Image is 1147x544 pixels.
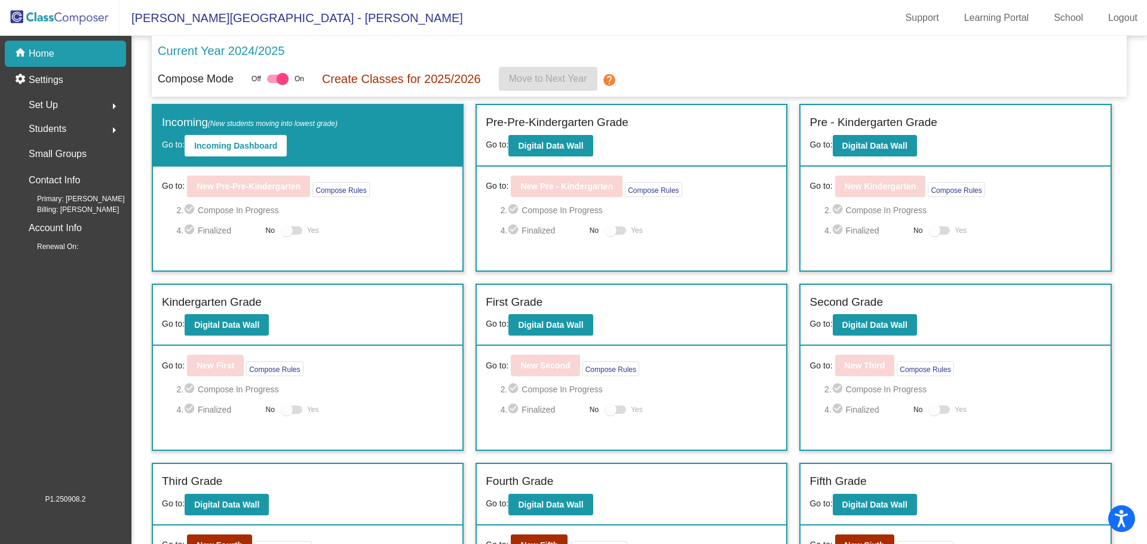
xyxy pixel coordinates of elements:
[809,499,832,508] span: Go to:
[18,241,78,252] span: Renewal On:
[809,180,832,192] span: Go to:
[176,203,453,217] span: 2. Compose In Progress
[18,193,125,204] span: Primary: [PERSON_NAME]
[835,176,926,197] button: New Kindergarten
[832,402,846,417] mat-icon: check_circle
[582,361,639,376] button: Compose Rules
[520,182,613,191] b: New Pre - Kindergarten
[897,361,953,376] button: Compose Rules
[187,355,244,376] button: New First
[832,203,846,217] mat-icon: check_circle
[842,141,907,150] b: Digital Data Wall
[107,99,121,113] mat-icon: arrow_right
[913,404,922,415] span: No
[1099,8,1147,27] a: Logout
[913,225,922,236] span: No
[501,402,584,417] span: 4. Finalized
[809,319,832,328] span: Go to:
[499,67,597,91] button: Move to Next Year
[162,319,185,328] span: Go to:
[509,73,587,84] span: Move to Next Year
[1044,8,1093,27] a: School
[631,223,643,238] span: Yes
[185,135,287,156] button: Incoming Dashboard
[507,203,522,217] mat-icon: check_circle
[29,146,87,162] p: Small Groups
[486,140,508,149] span: Go to:
[518,320,583,330] b: Digital Data Wall
[107,123,121,137] mat-icon: arrow_right
[842,500,907,509] b: Digital Data Wall
[29,73,63,87] p: Settings
[119,8,463,27] span: [PERSON_NAME][GEOGRAPHIC_DATA] - [PERSON_NAME]
[507,402,522,417] mat-icon: check_circle
[501,223,584,238] span: 4. Finalized
[809,359,832,372] span: Go to:
[266,225,275,236] span: No
[197,361,234,370] b: New First
[824,402,907,417] span: 4. Finalized
[158,71,234,87] p: Compose Mode
[18,204,119,215] span: Billing: [PERSON_NAME]
[520,361,570,370] b: New Second
[832,382,846,397] mat-icon: check_circle
[511,355,579,376] button: New Second
[29,121,66,137] span: Students
[14,47,29,61] mat-icon: home
[162,473,222,490] label: Third Grade
[824,223,907,238] span: 4. Finalized
[162,359,185,372] span: Go to:
[187,176,310,197] button: New Pre-Pre-Kindergarten
[162,114,338,131] label: Incoming
[307,223,319,238] span: Yes
[809,294,883,311] label: Second Grade
[842,320,907,330] b: Digital Data Wall
[625,182,682,197] button: Compose Rules
[928,182,985,197] button: Compose Rules
[14,73,29,87] mat-icon: settings
[185,494,269,515] button: Digital Data Wall
[486,294,542,311] label: First Grade
[508,314,593,336] button: Digital Data Wall
[176,402,259,417] span: 4. Finalized
[486,499,508,508] span: Go to:
[507,223,522,238] mat-icon: check_circle
[486,114,628,131] label: Pre-Pre-Kindergarten Grade
[833,314,917,336] button: Digital Data Wall
[197,182,300,191] b: New Pre-Pre-Kindergarten
[266,404,275,415] span: No
[246,361,303,376] button: Compose Rules
[809,140,832,149] span: Go to:
[183,223,198,238] mat-icon: check_circle
[183,203,198,217] mat-icon: check_circle
[486,180,508,192] span: Go to:
[518,141,583,150] b: Digital Data Wall
[183,402,198,417] mat-icon: check_circle
[833,494,917,515] button: Digital Data Wall
[29,47,54,61] p: Home
[176,223,259,238] span: 4. Finalized
[824,382,1102,397] span: 2. Compose In Progress
[194,500,259,509] b: Digital Data Wall
[486,359,508,372] span: Go to:
[252,73,261,84] span: Off
[507,382,522,397] mat-icon: check_circle
[833,135,917,156] button: Digital Data Wall
[162,499,185,508] span: Go to:
[486,473,553,490] label: Fourth Grade
[631,402,643,417] span: Yes
[29,172,80,189] p: Contact Info
[518,500,583,509] b: Digital Data Wall
[590,225,599,236] span: No
[29,97,58,113] span: Set Up
[590,404,599,415] span: No
[176,382,453,397] span: 2. Compose In Progress
[158,42,284,60] p: Current Year 2024/2025
[208,119,338,128] span: (New students moving into lowest grade)
[162,180,185,192] span: Go to:
[955,402,967,417] span: Yes
[602,73,617,87] mat-icon: help
[185,314,269,336] button: Digital Data Wall
[508,494,593,515] button: Digital Data Wall
[162,294,262,311] label: Kindergarten Grade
